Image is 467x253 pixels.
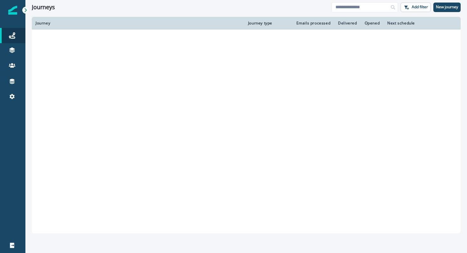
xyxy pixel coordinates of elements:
[32,4,55,11] h1: Journeys
[365,21,380,26] div: Opened
[401,3,431,12] button: Add filter
[8,6,17,15] img: Inflection
[338,21,357,26] div: Delivered
[294,21,330,26] div: Emails processed
[248,21,287,26] div: Journey type
[436,5,458,9] p: New journey
[433,3,461,12] button: New journey
[36,21,240,26] div: Journey
[387,21,441,26] div: Next schedule
[412,5,428,9] p: Add filter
